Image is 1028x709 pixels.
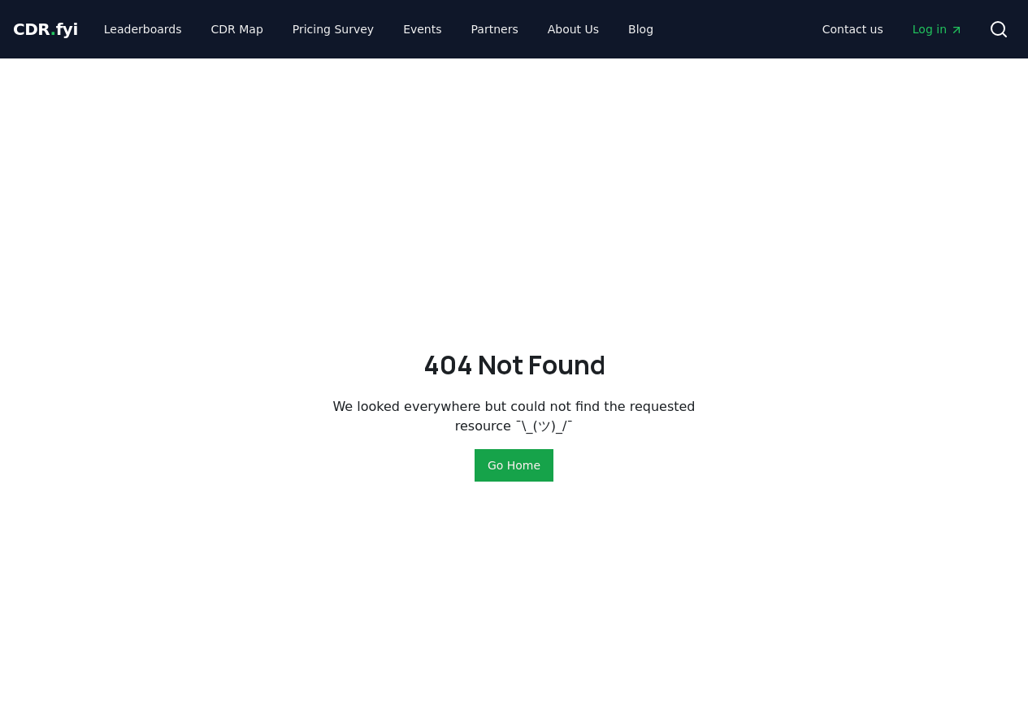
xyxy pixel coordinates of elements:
[809,15,896,44] a: Contact us
[198,15,276,44] a: CDR Map
[475,449,553,482] button: Go Home
[91,15,666,44] nav: Main
[91,15,195,44] a: Leaderboards
[900,15,976,44] a: Log in
[423,345,605,384] h2: 404 Not Found
[458,15,531,44] a: Partners
[13,19,78,39] span: CDR fyi
[390,15,454,44] a: Events
[809,15,976,44] nav: Main
[280,15,387,44] a: Pricing Survey
[535,15,612,44] a: About Us
[50,19,56,39] span: .
[13,18,78,41] a: CDR.fyi
[332,397,696,436] p: We looked everywhere but could not find the requested resource ¯\_(ツ)_/¯
[913,21,963,37] span: Log in
[615,15,666,44] a: Blog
